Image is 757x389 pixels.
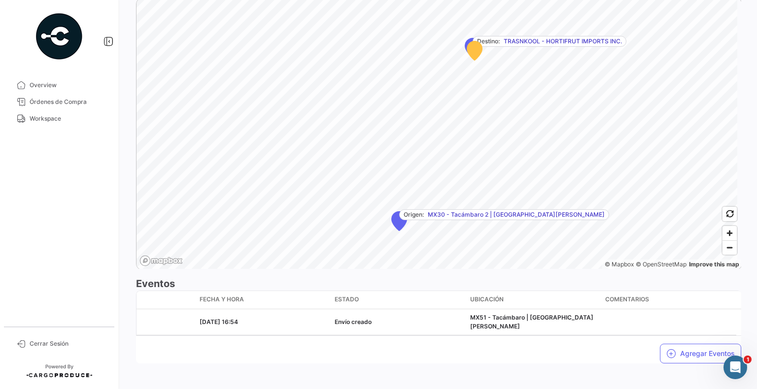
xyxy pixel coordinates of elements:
[30,114,106,123] span: Workspace
[605,295,649,304] span: Comentarios
[200,295,244,304] span: Fecha y Hora
[335,295,359,304] span: Estado
[30,339,106,348] span: Cerrar Sesión
[470,295,504,304] span: Ubicación
[465,38,481,58] div: Map marker
[601,291,736,309] datatable-header-cell: Comentarios
[504,37,622,46] span: TRASNKOOL - HORTIFRUT IMPORTS INC.
[689,260,739,268] a: Map feedback
[723,356,747,379] iframe: Intercom live chat
[723,241,737,255] span: Zoom out
[335,318,462,326] div: Envío creado
[34,12,84,61] img: powered-by.png
[30,81,106,90] span: Overview
[8,94,110,110] a: Órdenes de Compra
[660,344,741,363] button: Agregar Eventos
[404,210,424,219] span: Origen:
[744,356,752,363] span: 1
[8,77,110,94] a: Overview
[139,255,183,266] a: Mapbox logo
[331,291,466,309] datatable-header-cell: Estado
[30,97,106,106] span: Órdenes de Compra
[605,260,634,268] a: Mapbox
[428,210,605,219] span: MX30 - Tacámbaro 2 | [GEOGRAPHIC_DATA][PERSON_NAME]
[8,110,110,127] a: Workspace
[391,211,407,231] div: Map marker
[467,41,482,61] div: Map marker
[723,226,737,240] button: Zoom in
[470,313,597,331] div: MX51 - Tacámbaro | [GEOGRAPHIC_DATA][PERSON_NAME]
[636,260,687,268] a: OpenStreetMap
[723,240,737,255] button: Zoom out
[196,291,331,309] datatable-header-cell: Fecha y Hora
[477,37,500,46] span: Destino:
[200,318,238,325] span: [DATE] 16:54
[136,277,741,291] h3: Eventos
[466,291,601,309] datatable-header-cell: Ubicación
